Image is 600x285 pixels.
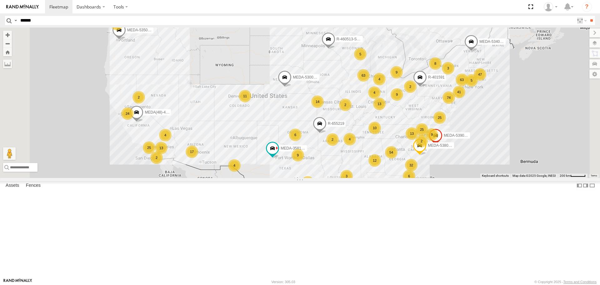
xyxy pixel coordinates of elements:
[576,181,582,190] label: Dock Summary Table to the Left
[442,62,454,74] div: 3
[404,80,417,93] div: 2
[23,181,44,190] label: Fences
[357,69,370,82] div: 63
[534,280,597,284] div: © Copyright 2025 -
[143,141,155,154] div: 25
[150,151,163,164] div: 2
[428,143,464,148] span: MEDA-538005-Swing
[391,88,403,101] div: 9
[3,48,12,56] button: Zoom Home
[373,73,386,85] div: 4
[560,174,570,177] span: 200 km
[385,146,397,159] div: 54
[574,16,588,25] label: Search Filter Options
[390,66,403,79] div: 9
[228,159,241,172] div: 4
[311,95,324,108] div: 14
[289,129,302,141] div: 6
[368,122,381,134] div: 10
[482,174,509,178] button: Keyboard shortcuts
[3,59,12,68] label: Measure
[13,16,18,25] label: Search Query
[302,176,314,189] div: 20
[542,2,560,12] div: Marcos Avelar
[582,181,589,190] label: Dock Summary Table to the Right
[339,99,352,111] div: 2
[281,146,313,150] span: MEDA-358103-Roll
[442,91,455,104] div: 74
[328,121,344,126] span: R-655219
[456,74,468,86] div: 63
[465,74,478,87] div: 5
[155,142,167,154] div: 13
[563,280,597,284] a: Terms and Conditions
[186,145,198,158] div: 17
[326,133,339,146] div: 2
[591,174,597,177] a: Terms
[373,98,386,110] div: 13
[293,75,325,80] span: MEDA-530001-Roll
[354,48,367,60] div: 5
[416,123,428,136] div: 25
[3,279,32,285] a: Visit our Website
[368,86,381,99] div: 4
[405,159,417,171] div: 32
[558,174,587,178] button: Map Scale: 200 km per 45 pixels
[512,174,556,177] span: Map data ©2025 Google, INEGI
[337,37,364,41] span: R-460513-Swing
[415,135,428,147] div: 2
[3,39,12,48] button: Zoom out
[426,128,438,141] div: 9
[582,2,592,12] i: ?
[292,149,304,161] div: 9
[2,181,22,190] label: Assets
[406,127,418,140] div: 13
[145,110,184,115] span: MEDA(48)-484405-Roll
[3,147,16,160] button: Drag Pegman onto the map to open Street View
[132,91,145,104] div: 2
[429,57,442,70] div: 8
[428,75,445,80] span: R-401591
[368,154,381,167] div: 12
[403,170,415,182] div: 6
[272,280,295,284] div: Version: 305.03
[6,5,39,9] img: rand-logo.svg
[433,111,446,124] div: 25
[340,170,353,182] div: 3
[127,28,159,32] span: MEDA-535014-Roll
[589,181,595,190] label: Hide Summary Table
[589,70,600,79] label: Map Settings
[343,133,356,145] div: 4
[3,31,12,39] button: Zoom in
[239,90,251,102] div: 11
[453,86,465,98] div: 41
[479,39,512,44] span: MEDA-534010-Roll
[474,68,486,81] div: 47
[444,133,476,138] span: MEDA-539001-Roll
[159,129,172,141] div: 4
[121,107,134,120] div: 24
